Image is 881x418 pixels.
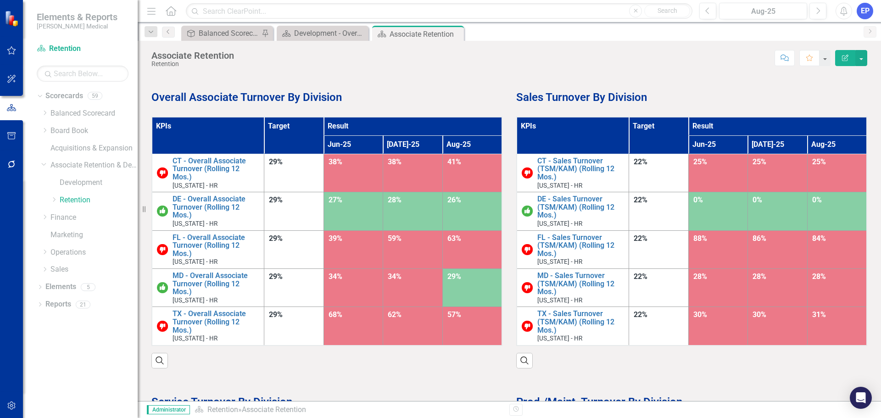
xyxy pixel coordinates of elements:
[151,61,234,67] div: Retention
[81,283,95,291] div: 5
[537,220,582,227] span: [US_STATE] - HR
[388,195,401,204] span: 28%
[537,234,624,258] a: FL - Sales Turnover (TSM/KAM) (Rolling 12 Mos.)
[195,405,502,415] div: »
[537,258,582,265] span: [US_STATE] - HR
[37,11,117,22] span: Elements & Reports
[329,234,342,243] span: 39%
[152,230,264,268] td: Double-Click to Edit Right Click for Context Menu
[151,396,292,408] strong: Service Turnover By Division
[634,157,647,166] span: 22%
[634,310,647,319] span: 22%
[37,44,128,54] a: Retention
[522,321,533,332] img: Below Target
[857,3,873,19] button: EP
[157,321,168,332] img: Below Target
[157,244,168,255] img: Below Target
[173,296,217,304] span: [US_STATE] - HR
[447,195,461,204] span: 26%
[516,91,647,104] strong: Sales Turnover By Division
[722,6,804,17] div: Aug-25
[812,272,826,281] span: 28%
[294,28,366,39] div: Development - Overview Dashboard
[753,195,762,204] span: 0%
[50,108,138,119] a: Balanced Scorecard
[147,405,190,414] span: Administrator
[242,405,306,414] div: Associate Retention
[157,206,168,217] img: On or Above Target
[157,167,168,178] img: Below Target
[50,212,138,223] a: Finance
[812,157,826,166] span: 25%
[269,195,283,204] span: 29%
[279,28,366,39] a: Development - Overview Dashboard
[329,157,342,166] span: 38%
[60,195,138,206] a: Retention
[152,154,264,192] td: Double-Click to Edit Right Click for Context Menu
[517,230,629,268] td: Double-Click to Edit Right Click for Context Menu
[37,22,117,30] small: [PERSON_NAME] Medical
[152,268,264,307] td: Double-Click to Edit Right Click for Context Menu
[88,92,102,100] div: 59
[388,310,401,319] span: 62%
[45,91,83,101] a: Scorecards
[50,247,138,258] a: Operations
[447,310,461,319] span: 57%
[753,272,766,281] span: 28%
[173,310,259,334] a: TX - Overall Associate Turnover (Rolling 12 Mos.)
[151,50,234,61] div: Associate Retention
[269,157,283,166] span: 29%
[50,143,138,154] a: Acquisitions & Expansion
[634,234,647,243] span: 22%
[517,192,629,230] td: Double-Click to Edit Right Click for Context Menu
[269,272,283,281] span: 29%
[537,334,582,342] span: [US_STATE] - HR
[537,182,582,189] span: [US_STATE] - HR
[658,7,677,14] span: Search
[719,3,807,19] button: Aug-25
[173,195,259,219] a: DE - Overall Associate Turnover (Rolling 12 Mos.)
[157,282,168,293] img: On or Above Target
[184,28,259,39] a: Balanced Scorecard (Daily Huddle)
[45,282,76,292] a: Elements
[50,264,138,275] a: Sales
[812,234,826,243] span: 84%
[388,234,401,243] span: 59%
[537,272,624,296] a: MD - Sales Turnover (TSM/KAM) (Rolling 12 Mos.)
[812,310,826,319] span: 31%
[173,234,259,258] a: FL - Overall Associate Turnover (Rolling 12 Mos.)
[50,160,138,171] a: Associate Retention & Development
[447,272,461,281] span: 29%
[850,387,872,409] div: Open Intercom Messenger
[447,234,461,243] span: 63%
[753,310,766,319] span: 30%
[37,66,128,82] input: Search Below...
[388,272,401,281] span: 34%
[447,157,461,166] span: 41%
[516,396,682,408] strong: Prod./Maint. Turnover By Division
[693,157,707,166] span: 25%
[329,272,342,281] span: 34%
[173,182,217,189] span: [US_STATE] - HR
[186,3,692,19] input: Search ClearPoint...
[207,405,238,414] a: Retention
[693,195,703,204] span: 0%
[45,299,71,310] a: Reports
[693,272,707,281] span: 28%
[269,234,283,243] span: 29%
[522,206,533,217] img: On or Above Target
[812,195,822,204] span: 0%
[173,334,217,342] span: [US_STATE] - HR
[693,234,707,243] span: 88%
[517,268,629,307] td: Double-Click to Edit Right Click for Context Menu
[537,296,582,304] span: [US_STATE] - HR
[537,310,624,334] a: TX - Sales Turnover (TSM/KAM) (Rolling 12 Mos.)
[522,244,533,255] img: Below Target
[173,258,217,265] span: [US_STATE] - HR
[50,230,138,240] a: Marketing
[173,272,259,296] a: MD - Overall Associate Turnover (Rolling 12 Mos.)
[634,195,647,204] span: 22%
[152,307,264,346] td: Double-Click to Edit Right Click for Context Menu
[537,195,624,219] a: DE - Sales Turnover (TSM/KAM) (Rolling 12 Mos.)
